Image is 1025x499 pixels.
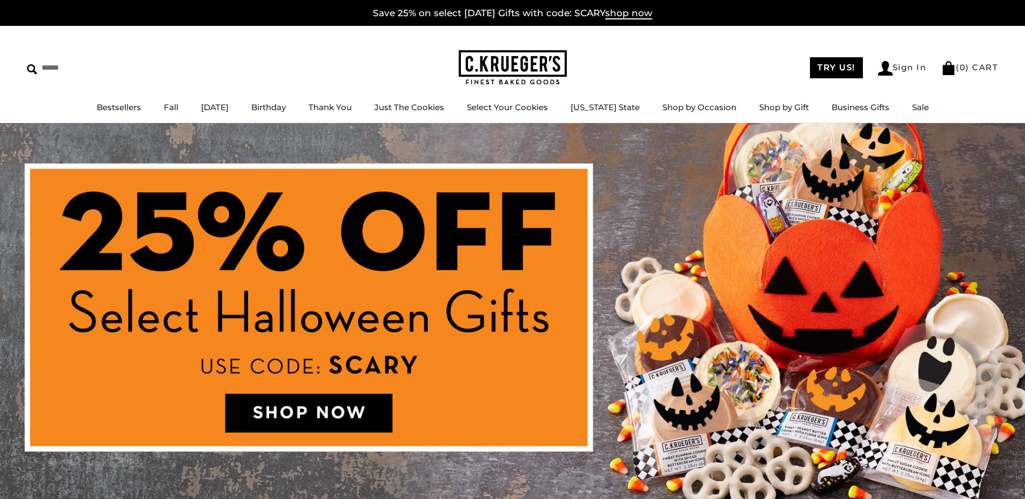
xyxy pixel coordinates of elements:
span: 0 [960,62,966,72]
img: Account [878,61,893,76]
a: TRY US! [810,57,863,78]
input: Search [27,59,156,76]
a: Shop by Gift [759,102,809,112]
img: C.KRUEGER'S [459,50,567,85]
img: Search [27,64,37,75]
a: (0) CART [941,62,998,72]
a: Birthday [251,102,286,112]
a: Sign In [878,61,927,76]
img: Bag [941,61,956,75]
a: Fall [164,102,178,112]
a: [US_STATE] State [571,102,640,112]
a: Shop by Occasion [662,102,736,112]
a: [DATE] [201,102,229,112]
a: Thank You [309,102,352,112]
span: shop now [605,8,652,19]
a: Save 25% on select [DATE] Gifts with code: SCARYshop now [373,8,652,19]
a: Bestsellers [97,102,141,112]
a: Just The Cookies [374,102,444,112]
a: Business Gifts [832,102,889,112]
a: Select Your Cookies [467,102,548,112]
a: Sale [912,102,929,112]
